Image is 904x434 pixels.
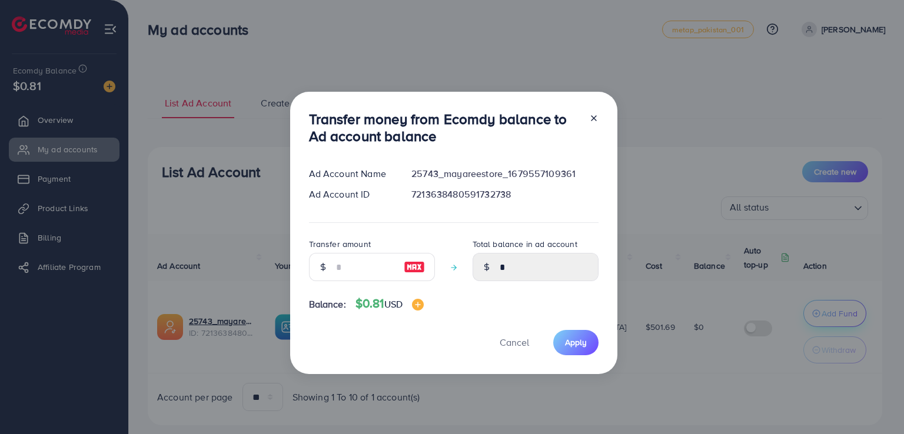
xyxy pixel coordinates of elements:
div: 7213638480591732738 [402,188,607,201]
img: image [404,260,425,274]
div: 25743_mayareestore_1679557109361 [402,167,607,181]
span: USD [384,298,403,311]
span: Balance: [309,298,346,311]
span: Cancel [500,336,529,349]
h4: $0.81 [355,296,424,311]
h3: Transfer money from Ecomdy balance to Ad account balance [309,111,580,145]
img: image [412,299,424,311]
label: Transfer amount [309,238,371,250]
span: Apply [565,336,587,348]
div: Ad Account Name [300,167,403,181]
button: Apply [553,330,599,355]
label: Total balance in ad account [473,238,577,250]
button: Cancel [485,330,544,355]
iframe: Chat [854,381,895,425]
div: Ad Account ID [300,188,403,201]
